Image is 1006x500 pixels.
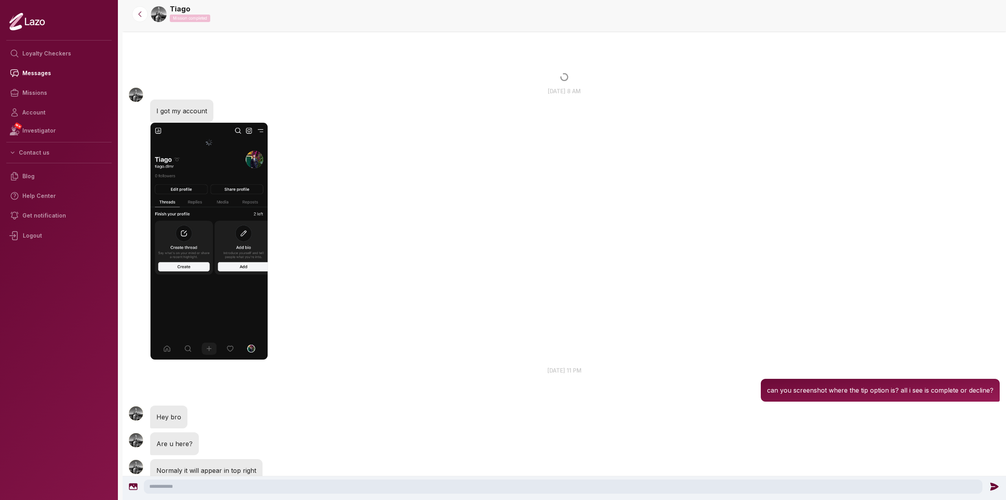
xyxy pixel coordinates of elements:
a: NEWInvestigator [6,122,112,139]
p: [DATE] 8 am [123,87,1006,95]
a: Missions [6,83,112,103]
a: Blog [6,166,112,186]
p: Hey bro [156,412,181,422]
img: User avatar [129,433,143,447]
img: User avatar [129,460,143,474]
button: Contact us [6,146,112,160]
img: User avatar [129,406,143,421]
p: Normaly it will appear in top right [156,465,256,476]
p: Mission completed [170,15,210,22]
a: Get notification [6,206,112,225]
p: I got my account [156,106,207,116]
a: Help Center [6,186,112,206]
p: can you screenshot where the tip option is? all i see is complete or decline? [767,385,993,395]
a: Tiago [170,4,190,15]
img: dcaf1818-ca8d-4ccf-9429-b343b998978c [151,6,167,22]
a: Account [6,103,112,122]
a: Messages [6,63,112,83]
p: [DATE] 11 pm [123,366,1006,375]
span: NEW [14,122,22,130]
div: Logout [6,225,112,246]
p: Are u here? [156,439,193,449]
a: Loyalty Checkers [6,44,112,63]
